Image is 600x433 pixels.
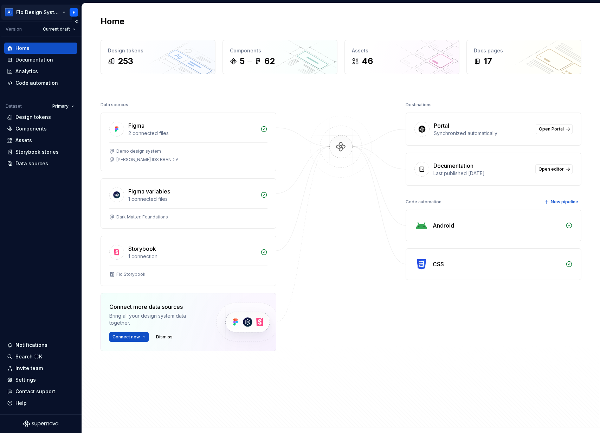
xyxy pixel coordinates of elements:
div: 2 connected files [128,130,256,137]
div: Assets [15,137,32,144]
div: Storybook [128,244,156,253]
div: Contact support [15,388,55,395]
div: Last published [DATE] [433,170,531,177]
div: Flo Design System [16,9,61,16]
div: 46 [362,56,373,67]
span: Current draft [43,26,70,32]
a: Documentation [4,54,77,65]
div: Design tokens [15,114,51,121]
button: New pipeline [542,197,581,207]
span: Dismiss [156,334,173,340]
div: Design tokens [108,47,208,54]
button: Help [4,397,77,409]
a: Components562 [222,40,337,74]
div: Android [433,221,454,230]
div: Help [15,400,27,407]
a: Docs pages17 [466,40,581,74]
button: Connect new [109,332,149,342]
a: Assets [4,135,77,146]
div: Figma variables [128,187,170,196]
div: Docs pages [474,47,574,54]
div: 5 [240,56,245,67]
a: Design tokens253 [101,40,215,74]
div: F [73,9,75,15]
span: Open Portal [539,126,564,132]
div: Settings [15,376,36,383]
div: Data sources [15,160,48,167]
div: Connect more data sources [109,303,204,311]
div: 1 connection [128,253,256,260]
span: New pipeline [551,199,578,205]
img: 049812b6-2877-400d-9dc9-987621144c16.png [5,8,13,17]
div: 1 connected files [128,196,256,203]
div: Documentation [15,56,53,63]
div: Dark Matter: Foundations [116,214,168,220]
a: Storybook1 connectionFlo Storybook [101,236,276,286]
button: Primary [49,101,77,111]
div: Invite team [15,365,43,372]
div: 253 [118,56,133,67]
button: Contact support [4,386,77,397]
a: Invite team [4,363,77,374]
div: Bring all your design system data together. [109,312,204,326]
a: Data sources [4,158,77,169]
div: Search ⌘K [15,353,42,360]
a: Open Portal [536,124,573,134]
div: 62 [264,56,275,67]
div: Portal [434,121,449,130]
a: Open editor [535,164,573,174]
a: Analytics [4,66,77,77]
div: Components [230,47,330,54]
a: Design tokens [4,112,77,123]
div: Code automation [406,197,441,207]
button: Flo Design SystemF [1,5,80,20]
span: Primary [52,103,69,109]
a: Home [4,43,77,54]
div: Components [15,125,47,132]
button: Dismiss [153,332,176,342]
a: Code automation [4,77,77,89]
div: Flo Storybook [116,272,146,277]
div: Notifications [15,342,47,349]
span: Connect new [112,334,140,340]
svg: Supernova Logo [23,420,58,427]
div: Assets [352,47,452,54]
a: Figma variables1 connected filesDark Matter: Foundations [101,178,276,229]
button: Current draft [40,24,79,34]
div: Demo design system [116,148,161,154]
button: Collapse sidebar [72,17,82,26]
div: Data sources [101,100,128,110]
div: Dataset [6,103,22,109]
a: Assets46 [344,40,459,74]
div: Figma [128,121,144,130]
div: Destinations [406,100,432,110]
div: Code automation [15,79,58,87]
div: Analytics [15,68,38,75]
div: Home [15,45,30,52]
div: 17 [484,56,492,67]
h2: Home [101,16,124,27]
button: Search ⌘K [4,351,77,362]
div: Storybook stories [15,148,59,155]
div: [PERSON_NAME] IDS BRAND A [116,157,179,163]
button: Notifications [4,339,77,351]
div: Synchronized automatically [434,130,531,137]
span: Open editor [538,166,564,172]
a: Storybook stories [4,146,77,158]
div: Documentation [433,161,473,170]
a: Figma2 connected filesDemo design system[PERSON_NAME] IDS BRAND A [101,113,276,171]
a: Settings [4,374,77,386]
div: CSS [433,260,444,268]
div: Version [6,26,22,32]
a: Components [4,123,77,134]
